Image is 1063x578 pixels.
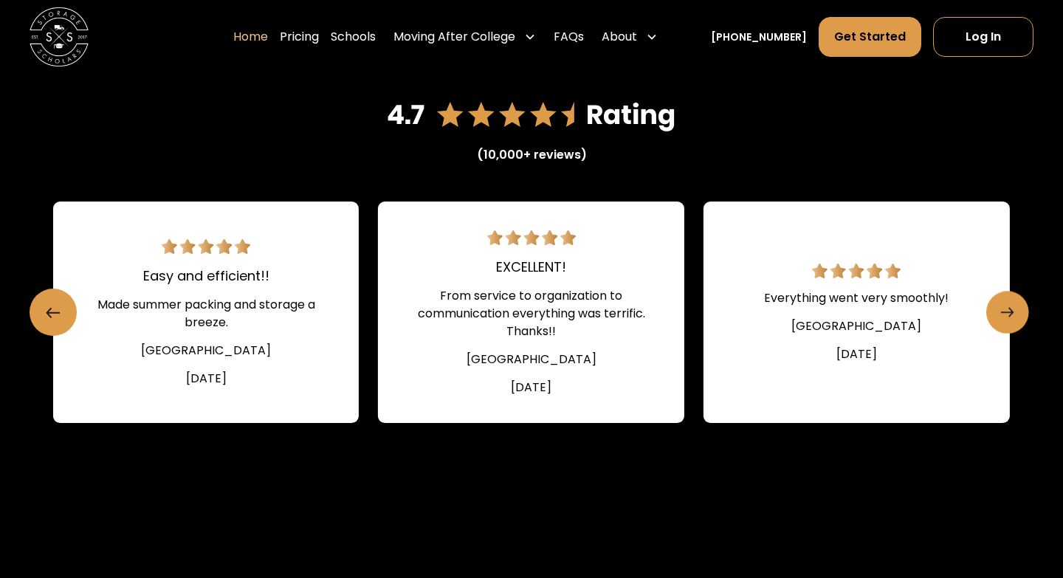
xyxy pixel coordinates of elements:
a: 5 star review.EXCELLENT!From service to organization to communication everything was terrific. Th... [378,202,684,423]
div: Made summer packing and storage a breeze. [89,296,324,331]
img: 5 star review. [487,230,576,245]
div: [DATE] [186,370,227,388]
a: Next slide [986,291,1029,334]
a: Previous slide [30,289,77,336]
img: 5 star review. [162,239,250,254]
a: Get Started [819,17,921,57]
div: 20 / 22 [53,202,360,423]
a: Schools [331,16,376,58]
div: About [596,16,664,58]
img: 4.7 star rating on Google reviews. [387,94,676,134]
div: (10,000+ reviews) [477,146,587,164]
div: From service to organization to communication everything was terrific. Thanks!! [413,287,649,340]
a: Log In [933,17,1033,57]
a: 5 star review.Easy and efficient!!Made summer packing and storage a breeze.[GEOGRAPHIC_DATA][DATE] [53,202,360,423]
div: 22 / 22 [703,202,1010,423]
a: [PHONE_NUMBER] [711,30,807,45]
div: Easy and efficient!! [143,266,269,286]
div: [DATE] [836,345,877,363]
div: [DATE] [511,379,551,396]
div: EXCELLENT! [496,257,566,277]
div: [GEOGRAPHIC_DATA] [467,351,596,368]
div: 21 / 22 [378,202,684,423]
div: About [602,28,637,46]
div: [GEOGRAPHIC_DATA] [791,317,921,335]
a: FAQs [554,16,584,58]
div: Everything went very smoothly! [764,289,949,307]
a: Pricing [280,16,319,58]
a: 5 star review.Everything went very smoothly![GEOGRAPHIC_DATA][DATE] [703,202,1010,423]
div: Moving After College [388,16,542,58]
div: [GEOGRAPHIC_DATA] [141,342,271,359]
img: 5 star review. [812,264,901,278]
img: Storage Scholars main logo [30,7,89,66]
div: Moving After College [393,28,515,46]
a: Home [233,16,268,58]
